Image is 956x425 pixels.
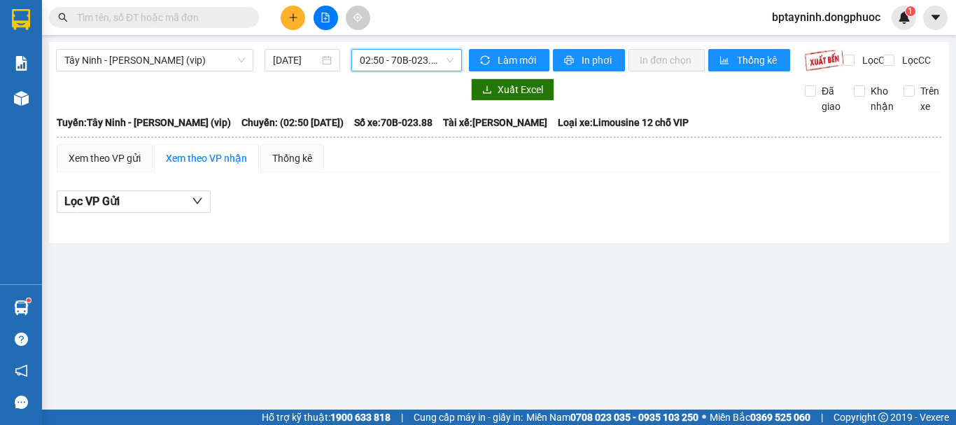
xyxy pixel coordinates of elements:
span: notification [15,364,28,377]
span: search [58,13,68,22]
span: Tài xế: [PERSON_NAME] [443,115,547,130]
span: question-circle [15,333,28,346]
span: Trên xe [915,83,945,114]
span: caret-down [929,11,942,24]
span: Miền Nam [526,410,698,425]
img: solution-icon [14,56,29,71]
span: Lọc CR [857,53,893,68]
span: copyright [878,412,888,422]
span: 1 [908,6,913,16]
span: Tây Ninh - Hồ Chí Minh (vip) [64,50,245,71]
input: 13/09/2025 [273,53,319,68]
button: In đơn chọn [628,49,705,71]
div: Xem theo VP gửi [69,151,141,166]
sup: 1 [27,298,31,302]
span: Làm mới [498,53,538,68]
span: Kho nhận [865,83,899,114]
div: Thống kê [272,151,312,166]
img: 9k= [804,49,844,71]
input: Tìm tên, số ĐT hoặc mã đơn [77,10,242,25]
img: warehouse-icon [14,300,29,315]
div: Xem theo VP nhận [166,151,247,166]
strong: 0708 023 035 - 0935 103 250 [570,412,698,423]
img: warehouse-icon [14,91,29,106]
span: Đã giao [816,83,846,114]
span: aim [353,13,363,22]
img: logo-vxr [12,9,30,30]
span: In phơi [582,53,614,68]
span: | [401,410,403,425]
span: plus [288,13,298,22]
span: sync [480,55,492,67]
span: message [15,396,28,409]
span: bar-chart [719,55,731,67]
span: Hỗ trợ kỹ thuật: [262,410,391,425]
button: downloadXuất Excel [471,78,554,101]
span: 02:50 - 70B-023.88 [360,50,454,71]
span: Chuyến: (02:50 [DATE]) [241,115,344,130]
span: Lọc VP Gửi [64,193,120,210]
span: | [821,410,823,425]
span: Số xe: 70B-023.88 [354,115,433,130]
strong: 1900 633 818 [330,412,391,423]
strong: 0369 525 060 [750,412,810,423]
button: caret-down [923,6,948,30]
span: Lọc CC [897,53,933,68]
button: bar-chartThống kê [708,49,790,71]
span: Thống kê [737,53,779,68]
span: Cung cấp máy in - giấy in: [414,410,523,425]
b: Tuyến: Tây Ninh - [PERSON_NAME] (vip) [57,117,231,128]
sup: 1 [906,6,915,16]
button: Lọc VP Gửi [57,190,211,213]
img: icon-new-feature [898,11,911,24]
span: file-add [321,13,330,22]
span: printer [564,55,576,67]
button: aim [346,6,370,30]
button: printerIn phơi [553,49,625,71]
span: Miền Bắc [710,410,810,425]
span: bptayninh.dongphuoc [761,8,892,26]
span: down [192,195,203,207]
button: syncLàm mới [469,49,549,71]
span: Loại xe: Limousine 12 chỗ VIP [558,115,689,130]
button: file-add [314,6,338,30]
button: plus [281,6,305,30]
span: ⚪️ [702,414,706,420]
